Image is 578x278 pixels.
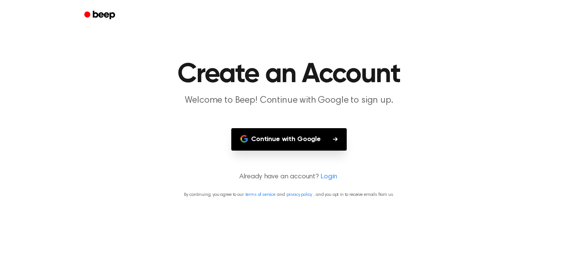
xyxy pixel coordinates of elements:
[79,8,122,23] a: Beep
[143,94,436,107] p: Welcome to Beep! Continue with Google to sign up.
[9,172,569,182] p: Already have an account?
[245,192,275,197] a: terms of service
[231,128,347,151] button: Continue with Google
[320,172,337,182] a: Login
[94,61,484,88] h1: Create an Account
[287,192,312,197] a: privacy policy
[9,191,569,198] p: By continuing, you agree to our and , and you opt in to receive emails from us.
